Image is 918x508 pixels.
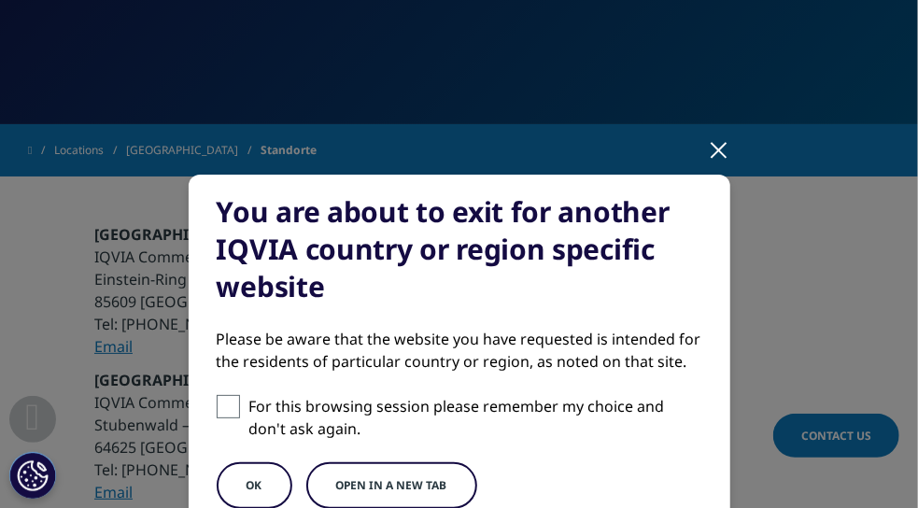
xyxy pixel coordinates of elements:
[217,328,702,373] div: Please be aware that the website you have requested is intended for the residents of particular c...
[217,193,702,305] div: You are about to exit for another IQVIA country or region specific website
[249,395,702,440] p: For this browsing session please remember my choice and don't ask again.
[9,452,56,499] button: Cookie-Einstellungen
